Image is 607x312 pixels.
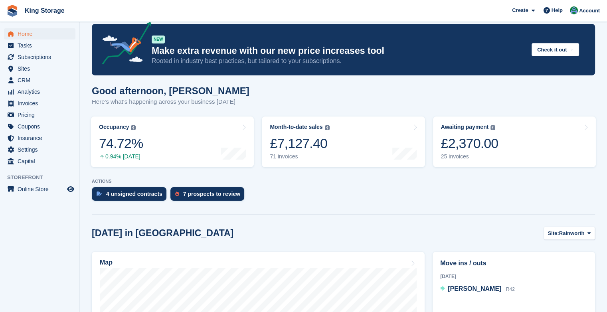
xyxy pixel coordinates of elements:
span: Analytics [18,86,65,97]
div: 25 invoices [441,153,498,160]
img: stora-icon-8386f47178a22dfd0bd8f6a31ec36ba5ce8667c1dd55bd0f319d3a0aa187defe.svg [6,5,18,17]
span: Subscriptions [18,51,65,63]
span: [PERSON_NAME] [448,285,501,292]
div: Occupancy [99,124,129,130]
img: icon-info-grey-7440780725fd019a000dd9b08b2336e03edf1995a4989e88bcd33f0948082b44.svg [325,125,330,130]
span: Invoices [18,98,65,109]
span: Tasks [18,40,65,51]
img: icon-info-grey-7440780725fd019a000dd9b08b2336e03edf1995a4989e88bcd33f0948082b44.svg [490,125,495,130]
a: menu [4,98,75,109]
img: icon-info-grey-7440780725fd019a000dd9b08b2336e03edf1995a4989e88bcd33f0948082b44.svg [131,125,136,130]
img: prospect-51fa495bee0391a8d652442698ab0144808aea92771e9ea1ae160a38d050c398.svg [175,192,179,196]
div: 74.72% [99,135,143,152]
a: menu [4,156,75,167]
img: contract_signature_icon-13c848040528278c33f63329250d36e43548de30e8caae1d1a13099fd9432cc5.svg [97,192,102,196]
a: menu [4,86,75,97]
a: menu [4,40,75,51]
a: Occupancy 74.72% 0.94% [DATE] [91,117,254,167]
span: Home [18,28,65,39]
p: ACTIONS [92,179,595,184]
a: King Storage [22,4,68,17]
a: menu [4,132,75,144]
a: Preview store [66,184,75,194]
a: menu [4,51,75,63]
h1: Good afternoon, [PERSON_NAME] [92,85,249,96]
div: Awaiting payment [441,124,489,130]
a: menu [4,184,75,195]
p: Here's what's happening across your business [DATE] [92,97,249,107]
a: menu [4,121,75,132]
a: [PERSON_NAME] R42 [440,284,515,294]
span: Rainworth [559,229,585,237]
a: menu [4,28,75,39]
div: 0.94% [DATE] [99,153,143,160]
p: Rooted in industry best practices, but tailored to your subscriptions. [152,57,525,65]
button: Site: Rainworth [544,227,595,240]
div: £2,370.00 [441,135,498,152]
a: menu [4,144,75,155]
span: Capital [18,156,65,167]
img: John King [570,6,578,14]
div: NEW [152,36,165,43]
p: Make extra revenue with our new price increases tool [152,45,525,57]
span: Site: [548,229,559,237]
a: menu [4,109,75,120]
span: Online Store [18,184,65,195]
div: £7,127.40 [270,135,329,152]
img: price-adjustments-announcement-icon-8257ccfd72463d97f412b2fc003d46551f7dbcb40ab6d574587a9cd5c0d94... [95,22,151,67]
h2: Map [100,259,113,266]
span: Storefront [7,174,79,182]
span: Coupons [18,121,65,132]
div: Month-to-date sales [270,124,322,130]
span: Sites [18,63,65,74]
div: 71 invoices [270,153,329,160]
div: 4 unsigned contracts [106,191,162,197]
div: 7 prospects to review [183,191,240,197]
span: R42 [506,286,515,292]
a: 7 prospects to review [170,187,248,205]
span: Account [579,7,600,15]
a: Awaiting payment £2,370.00 25 invoices [433,117,596,167]
a: Month-to-date sales £7,127.40 71 invoices [262,117,425,167]
span: Help [552,6,563,14]
span: Settings [18,144,65,155]
span: CRM [18,75,65,86]
a: 4 unsigned contracts [92,187,170,205]
span: Create [512,6,528,14]
h2: Move ins / outs [440,259,587,268]
span: Insurance [18,132,65,144]
span: Pricing [18,109,65,120]
button: Check it out → [532,43,579,56]
a: menu [4,75,75,86]
div: [DATE] [440,273,587,280]
a: menu [4,63,75,74]
h2: [DATE] in [GEOGRAPHIC_DATA] [92,228,233,239]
